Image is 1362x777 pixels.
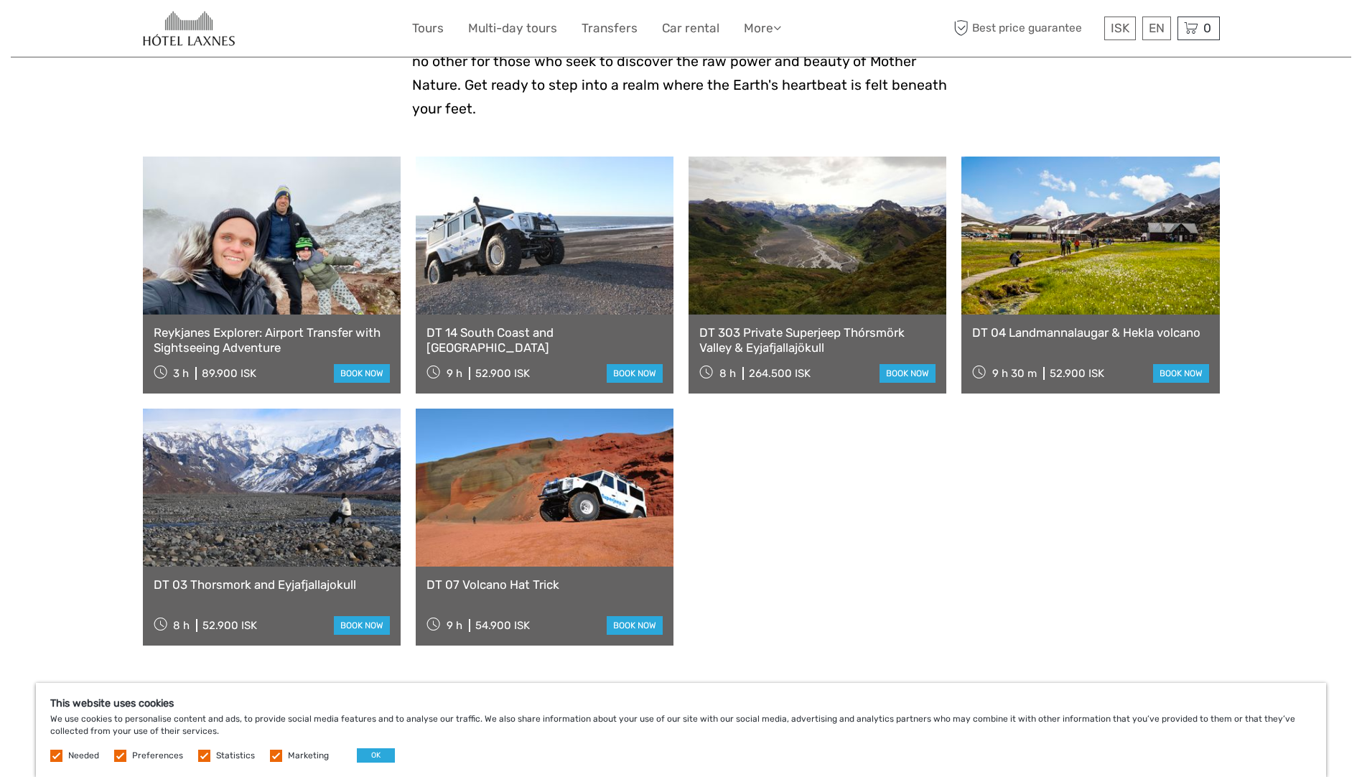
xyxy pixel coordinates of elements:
[749,367,811,380] div: 264.500 ISK
[972,325,1208,340] a: DT 04 Landmannalaugar & Hekla volcano
[334,364,390,383] a: book now
[288,750,329,762] label: Marketing
[154,577,390,592] a: DT 03 Thorsmork and Eyjafjallajokull
[475,367,530,380] div: 52.900 ISK
[357,748,395,763] button: OK
[880,364,936,383] a: book now
[1111,21,1129,35] span: ISK
[50,697,1312,709] h5: This website uses cookies
[582,18,638,39] a: Transfers
[165,22,182,39] button: Open LiveChat chat widget
[412,681,723,710] strong: Exploring Volcanic Wonders
[1153,364,1209,383] a: book now
[607,364,663,383] a: book now
[426,577,663,592] a: DT 07 Volcano Hat Trick
[426,325,663,355] a: DT 14 South Coast and [GEOGRAPHIC_DATA]
[1050,367,1104,380] div: 52.900 ISK
[719,367,736,380] span: 8 h
[447,367,462,380] span: 9 h
[202,619,257,632] div: 52.900 ISK
[68,750,99,762] label: Needed
[607,616,663,635] a: book now
[475,619,530,632] div: 54.900 ISK
[132,750,183,762] label: Preferences
[334,616,390,635] a: book now
[951,17,1101,40] span: Best price guarantee
[699,325,936,355] a: DT 303 Private Superjeep Thórsmörk Valley & Eyjafjallajökull
[744,18,781,39] a: More
[154,325,390,355] a: Reykjanes Explorer: Airport Transfer with Sightseeing Adventure
[173,367,189,380] span: 3 h
[412,18,444,39] a: Tours
[1142,17,1171,40] div: EN
[20,25,162,37] p: We're away right now. Please check back later!
[173,619,190,632] span: 8 h
[662,18,719,39] a: Car rental
[468,18,557,39] a: Multi-day tours
[143,11,235,46] img: 654-caa16477-354d-4e52-8030-f64145add61e_logo_small.jpg
[992,367,1037,380] span: 9 h 30 m
[202,367,256,380] div: 89.900 ISK
[36,683,1326,777] div: We use cookies to personalise content and ads, to provide social media features and to analyse ou...
[216,750,255,762] label: Statistics
[1201,21,1213,35] span: 0
[447,619,462,632] span: 9 h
